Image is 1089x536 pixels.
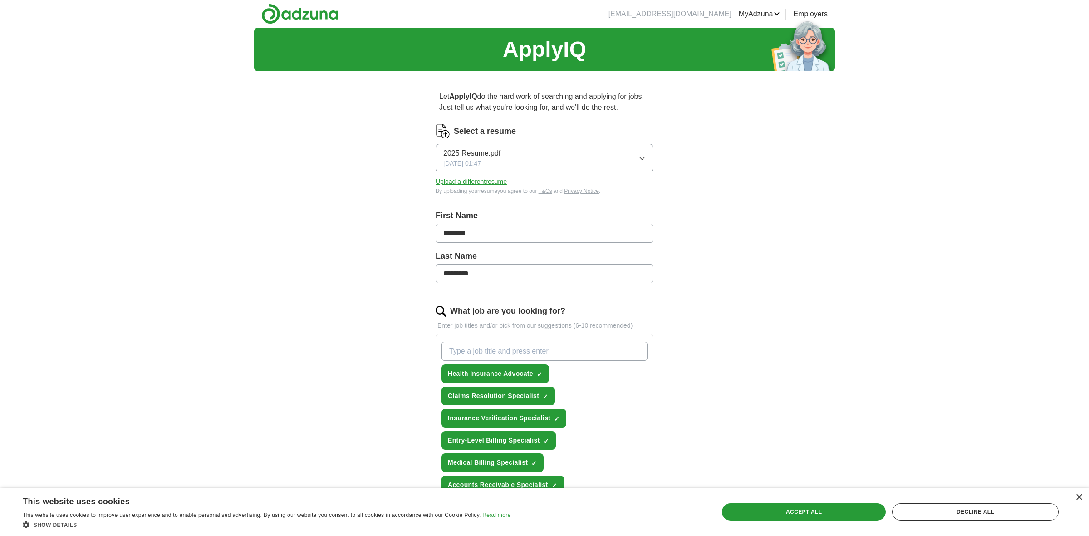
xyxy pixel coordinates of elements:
[23,493,488,507] div: This website uses cookies
[450,305,565,317] label: What job are you looking for?
[552,482,557,489] span: ✓
[436,124,450,138] img: CV Icon
[739,9,780,20] a: MyAdzuna
[537,371,542,378] span: ✓
[436,187,653,195] div: By uploading your resume you agree to our and .
[436,144,653,172] button: 2025 Resume.pdf[DATE] 01:47
[436,306,446,317] img: search.png
[722,503,886,521] div: Accept all
[441,342,648,361] input: Type a job title and press enter
[23,512,481,518] span: This website uses cookies to improve user experience and to enable personalised advertising. By u...
[441,409,566,428] button: Insurance Verification Specialist✓
[554,415,559,423] span: ✓
[793,9,828,20] a: Employers
[441,431,556,450] button: Entry-Level Billing Specialist✓
[448,391,539,401] span: Claims Resolution Specialist
[441,476,564,494] button: Accounts Receivable Specialist✓
[441,364,549,383] button: Health Insurance Advocate✓
[448,480,548,490] span: Accounts Receivable Specialist
[608,9,731,20] li: [EMAIL_ADDRESS][DOMAIN_NAME]
[531,460,537,467] span: ✓
[436,250,653,262] label: Last Name
[261,4,338,24] img: Adzuna logo
[1075,494,1082,501] div: Close
[539,188,552,194] a: T&Cs
[564,188,599,194] a: Privacy Notice
[544,438,549,445] span: ✓
[443,159,481,168] span: [DATE] 01:47
[449,93,477,100] strong: ApplyIQ
[543,393,548,400] span: ✓
[448,458,528,467] span: Medical Billing Specialist
[892,503,1059,521] div: Decline all
[443,148,500,159] span: 2025 Resume.pdf
[23,520,510,529] div: Show details
[448,413,550,423] span: Insurance Verification Specialist
[436,321,653,330] p: Enter job titles and/or pick from our suggestions (6-10 recommended)
[503,33,586,66] h1: ApplyIQ
[436,210,653,222] label: First Name
[34,522,77,528] span: Show details
[454,125,516,138] label: Select a resume
[441,387,555,405] button: Claims Resolution Specialist✓
[482,512,510,518] a: Read more, opens a new window
[436,177,507,187] button: Upload a differentresume
[448,369,533,379] span: Health Insurance Advocate
[448,436,540,445] span: Entry-Level Billing Specialist
[441,453,544,472] button: Medical Billing Specialist✓
[436,88,653,117] p: Let do the hard work of searching and applying for jobs. Just tell us what you're looking for, an...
